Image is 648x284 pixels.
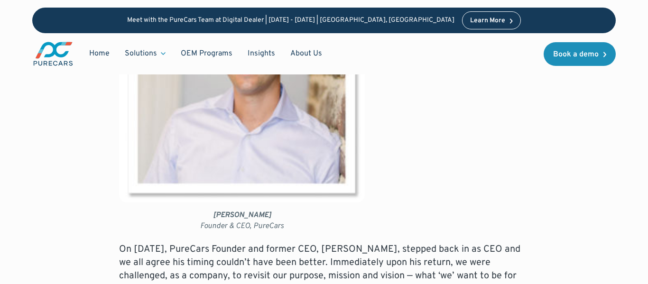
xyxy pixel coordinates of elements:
[32,41,74,67] img: purecars logo
[125,48,157,59] div: Solutions
[544,42,616,66] a: Book a demo
[173,45,240,63] a: OEM Programs
[200,221,284,231] em: Founder & CEO, PureCars
[470,18,505,24] div: Learn More
[213,211,271,220] em: [PERSON_NAME]
[240,45,283,63] a: Insights
[462,11,521,29] a: Learn More
[283,45,330,63] a: About Us
[553,51,599,58] div: Book a demo
[117,45,173,63] div: Solutions
[32,41,74,67] a: main
[127,17,454,25] p: Meet with the PureCars Team at Digital Dealer | [DATE] - [DATE] | [GEOGRAPHIC_DATA], [GEOGRAPHIC_...
[82,45,117,63] a: Home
